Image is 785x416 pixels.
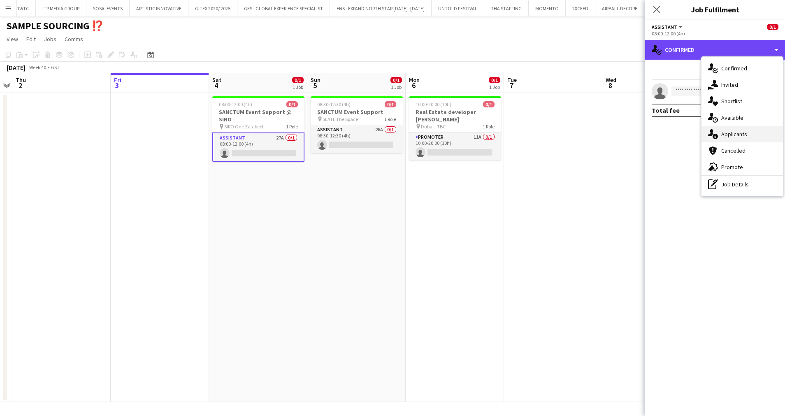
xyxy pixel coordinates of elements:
span: 1 Role [483,123,495,130]
h3: Real Estate developer [PERSON_NAME] [409,108,501,123]
button: UNTOLD FESTIVAL [432,0,484,16]
button: Assistant [652,24,684,30]
div: [DATE] [7,63,26,72]
a: View [3,34,21,44]
span: 8 [604,81,616,90]
span: Assistant [652,24,677,30]
div: Total fee [652,106,680,114]
span: Shortlist [721,98,742,105]
button: ARTISTIC INNOVATIVE [130,0,188,16]
h3: SANCTUM Event Support @ SIRO [212,108,304,123]
button: JOYCRAFT EVENTS [644,0,697,16]
div: 1 Job [489,84,500,90]
span: Tue [507,76,517,84]
a: Jobs [41,34,60,44]
span: Mon [409,76,420,84]
span: 08:00-12:00 (4h) [219,101,252,107]
button: GES - GLOBAL EXPERIENCE SPECIALIST [237,0,330,16]
span: 0/1 [292,77,304,83]
span: 0/1 [385,101,396,107]
span: 1 Role [384,116,396,122]
button: AIRBALL DECORE [595,0,644,16]
app-card-role: Promoter11A0/110:00-20:00 (10h) [409,132,501,160]
span: 0/1 [489,77,500,83]
span: Sat [212,76,221,84]
span: SIRO One Za'abeel [224,123,263,130]
button: SOSAI EVENTS [86,0,130,16]
span: 08:30-12:30 (4h) [317,101,351,107]
span: Week 40 [27,64,48,70]
span: Jobs [44,35,56,43]
span: Fri [114,76,121,84]
span: View [7,35,18,43]
span: 1 Role [286,123,298,130]
div: GST [51,64,60,70]
span: SLATE The Space [323,116,358,122]
h3: SANCTUM Event Support [311,108,403,116]
app-job-card: 08:00-12:00 (4h)0/1SANCTUM Event Support @ SIRO SIRO One Za'abeel1 RoleAssistant27A0/108:00-12:00... [212,96,304,162]
span: 2 [14,81,26,90]
button: ENS - EXPAND NORTH STAR [DATE] -[DATE] [330,0,432,16]
button: DWTC [9,0,36,16]
span: 0/1 [483,101,495,107]
span: 0/1 [390,77,402,83]
button: MOMENTO [529,0,566,16]
span: Dubai - TBC [421,123,446,130]
button: ITP MEDIA GROUP [36,0,86,16]
a: Comms [61,34,86,44]
span: 6 [408,81,420,90]
span: 4 [211,81,221,90]
span: Comms [65,35,83,43]
button: 2XCEED [566,0,595,16]
span: Promote [721,163,743,171]
span: Available [721,114,743,121]
h1: SAMPLE SOURCING ⁉️ [7,20,104,32]
span: Edit [26,35,36,43]
app-card-role: Assistant26A0/108:30-12:30 (4h) [311,125,403,153]
span: 3 [113,81,121,90]
span: Applicants [721,130,747,138]
span: Confirmed [721,65,747,72]
button: THA STAFFING [484,0,529,16]
span: Invited [721,81,738,88]
span: Cancelled [721,147,746,154]
span: 0/1 [286,101,298,107]
span: 7 [506,81,517,90]
div: 08:00-12:00 (4h) [652,30,778,37]
button: GITEX 2020/ 2025 [188,0,237,16]
div: 1 Job [391,84,402,90]
app-job-card: 08:30-12:30 (4h)0/1SANCTUM Event Support SLATE The Space1 RoleAssistant26A0/108:30-12:30 (4h) [311,96,403,153]
span: 0/1 [767,24,778,30]
h3: Job Fulfilment [645,4,785,15]
span: 10:00-20:00 (10h) [416,101,451,107]
span: Wed [606,76,616,84]
span: Sun [311,76,321,84]
div: 1 Job [293,84,303,90]
div: Confirmed [645,40,785,60]
div: Job Details [701,176,783,193]
span: 5 [309,81,321,90]
a: Edit [23,34,39,44]
app-job-card: 10:00-20:00 (10h)0/1Real Estate developer [PERSON_NAME] Dubai - TBC1 RolePromoter11A0/110:00-20:0... [409,96,501,160]
span: Thu [16,76,26,84]
app-card-role: Assistant27A0/108:00-12:00 (4h) [212,132,304,162]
